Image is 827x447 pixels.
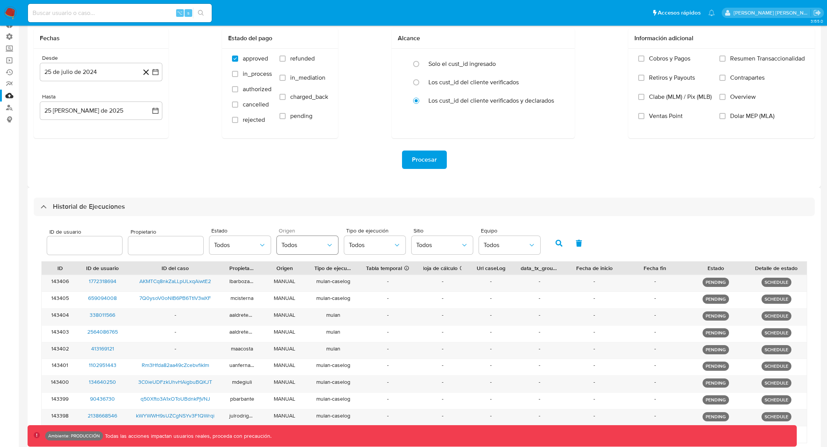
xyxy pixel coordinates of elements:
span: ⌥ [177,9,183,16]
span: s [187,9,190,16]
p: Ambiente: PRODUCCIÓN [48,434,100,437]
span: Accesos rápidos [658,9,701,17]
p: stella.andriano@mercadolibre.com [734,9,811,16]
a: Notificaciones [708,10,715,16]
p: Todas las acciones impactan usuarios reales, proceda con precaución. [103,432,271,440]
span: 3.155.0 [811,18,823,24]
input: Buscar usuario o caso... [28,8,212,18]
a: Salir [813,9,821,17]
button: search-icon [193,8,209,18]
